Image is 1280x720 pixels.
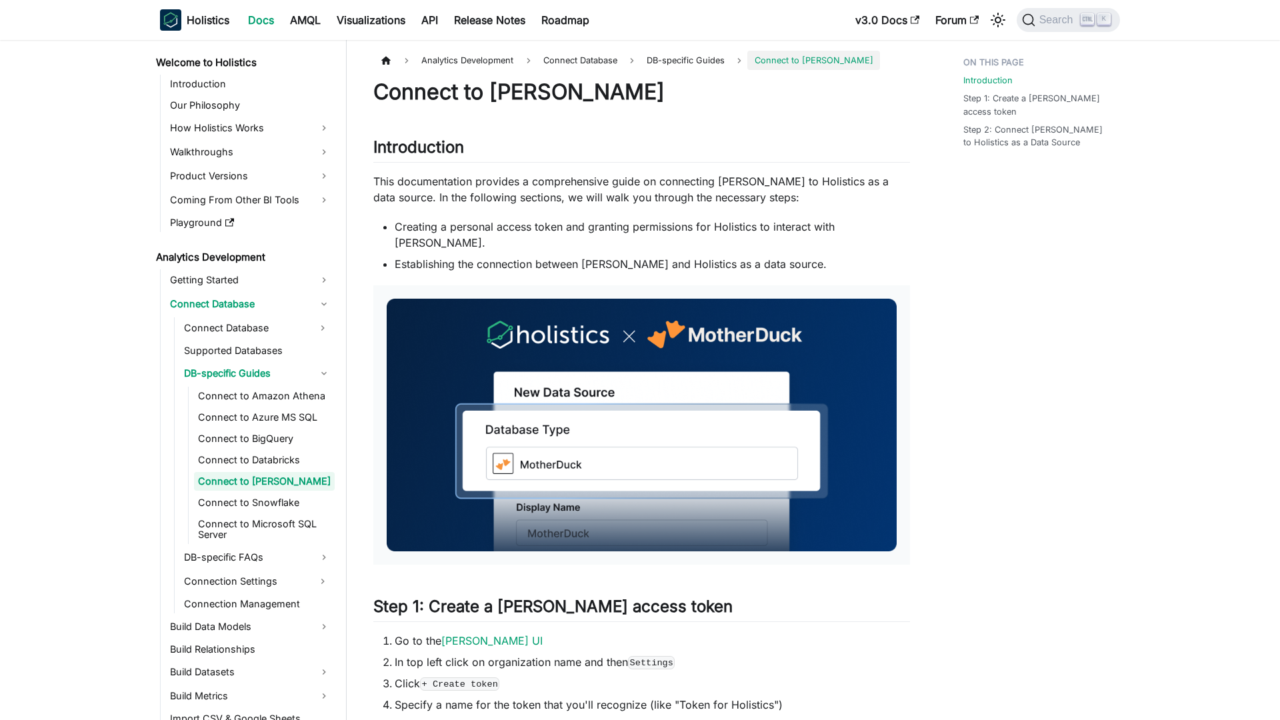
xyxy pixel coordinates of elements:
[311,571,335,592] button: Expand sidebar category 'Connection Settings'
[395,675,910,691] li: Click
[373,51,399,70] a: Home page
[180,363,335,384] a: DB-specific Guides
[446,9,533,31] a: Release Notes
[640,51,731,70] span: DB-specific Guides
[194,387,335,405] a: Connect to Amazon Athena
[1035,14,1081,26] span: Search
[537,51,624,70] span: Connect Database
[747,51,879,70] span: Connect to [PERSON_NAME]
[963,123,1112,149] a: Step 2: Connect [PERSON_NAME] to Holistics as a Data Source
[166,616,335,637] a: Build Data Models
[441,634,543,647] a: [PERSON_NAME] UI
[533,9,597,31] a: Roadmap
[187,12,229,28] b: Holistics
[420,677,499,691] code: + Create token
[415,51,520,70] span: Analytics Development
[166,661,335,683] a: Build Datasets
[180,595,335,613] a: Connection Management
[166,269,335,291] a: Getting Started
[166,141,335,163] a: Walkthroughs
[395,654,910,670] li: In top left click on organization name and then
[194,408,335,427] a: Connect to Azure MS SQL
[180,341,335,360] a: Supported Databases
[166,117,335,139] a: How Holistics Works
[373,51,910,70] nav: Breadcrumbs
[160,9,229,31] a: HolisticsHolistics
[282,9,329,31] a: AMQL
[311,317,335,339] button: Expand sidebar category 'Connect Database'
[166,96,335,115] a: Our Philosophy
[987,9,1009,31] button: Switch between dark and light mode (currently light mode)
[194,451,335,469] a: Connect to Databricks
[166,75,335,93] a: Introduction
[152,248,335,267] a: Analytics Development
[373,79,910,105] h1: Connect to [PERSON_NAME]
[395,219,910,251] li: Creating a personal access token and granting permissions for Holistics to interact with [PERSON_...
[373,137,910,163] h2: Introduction
[373,597,910,622] h2: Step 1: Create a [PERSON_NAME] access token
[166,293,335,315] a: Connect Database
[1097,13,1111,25] kbd: K
[180,317,311,339] a: Connect Database
[395,633,910,649] li: Go to the
[395,697,910,713] li: Specify a name for the token that you'll recognize (like "Token for Holistics")
[1017,8,1120,32] button: Search (Ctrl+K)
[166,213,335,232] a: Playground
[160,9,181,31] img: Holistics
[927,9,987,31] a: Forum
[180,547,335,568] a: DB-specific FAQs
[963,74,1013,87] a: Introduction
[147,40,347,720] nav: Docs sidebar
[166,189,335,211] a: Coming From Other BI Tools
[413,9,446,31] a: API
[194,515,335,544] a: Connect to Microsoft SQL Server
[166,640,335,659] a: Build Relationships
[166,685,335,707] a: Build Metrics
[240,9,282,31] a: Docs
[847,9,927,31] a: v3.0 Docs
[963,92,1112,117] a: Step 1: Create a [PERSON_NAME] access token
[373,173,910,205] p: This documentation provides a comprehensive guide on connecting [PERSON_NAME] to Holistics as a d...
[329,9,413,31] a: Visualizations
[395,256,910,272] li: Establishing the connection between [PERSON_NAME] and Holistics as a data source.
[152,53,335,72] a: Welcome to Holistics
[194,493,335,512] a: Connect to Snowflake
[628,656,675,669] code: Settings
[194,472,335,491] a: Connect to [PERSON_NAME]
[194,429,335,448] a: Connect to BigQuery
[180,571,311,592] a: Connection Settings
[166,165,335,187] a: Product Versions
